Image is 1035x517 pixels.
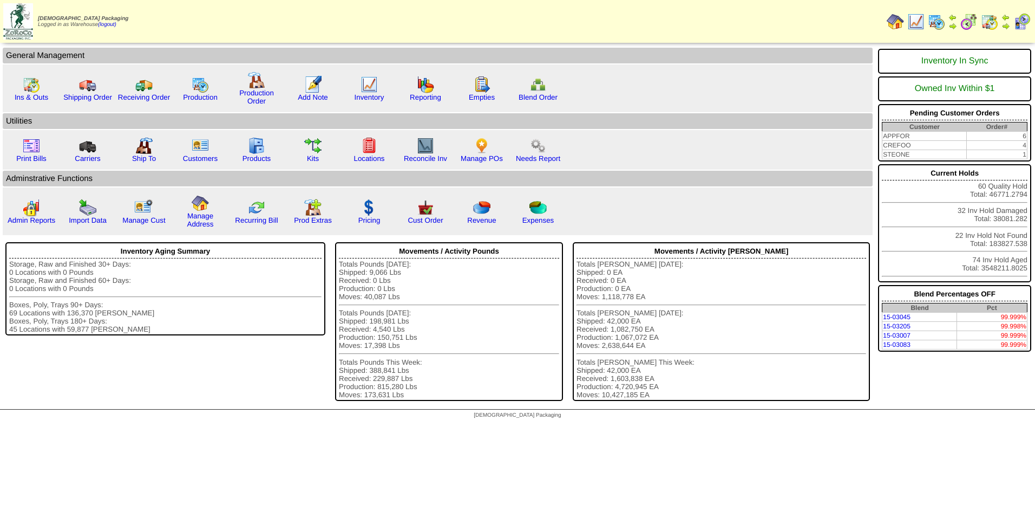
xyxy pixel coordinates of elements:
div: Current Holds [882,166,1027,180]
img: truck3.gif [79,137,96,154]
a: Carriers [75,154,100,163]
a: Pricing [358,216,381,224]
div: Inventory Aging Summary [9,244,322,258]
img: dollar.gif [361,199,378,216]
img: locations.gif [361,137,378,154]
td: 99.998% [957,322,1027,331]
img: line_graph.gif [907,13,925,30]
td: 6 [967,132,1027,141]
img: pie_chart2.png [529,199,547,216]
div: Totals Pounds [DATE]: Shipped: 9,066 Lbs Received: 0 Lbs Production: 0 Lbs Moves: 40,087 Lbs Tota... [339,260,559,399]
td: CREFOO [882,141,967,150]
div: Blend Percentages OFF [882,287,1027,301]
a: 15-03007 [883,332,910,339]
img: import.gif [79,199,96,216]
img: graph.gif [417,76,434,93]
img: arrowleft.gif [1001,13,1010,22]
img: zoroco-logo-small.webp [3,3,33,40]
img: calendarblend.gif [960,13,978,30]
img: reconcile.gif [248,199,265,216]
a: Ins & Outs [15,93,48,101]
a: Manage Cust [122,216,165,224]
a: Print Bills [16,154,47,163]
a: 15-03205 [883,322,910,330]
span: Logged in as Warehouse [38,16,128,28]
a: Cust Order [408,216,443,224]
th: Blend [882,303,957,313]
img: calendarprod.gif [192,76,209,93]
a: Needs Report [516,154,560,163]
span: [DEMOGRAPHIC_DATA] Packaging [474,412,561,418]
a: Reconcile Inv [404,154,447,163]
div: Pending Customer Orders [882,106,1027,120]
img: truck.gif [79,76,96,93]
a: Revenue [467,216,496,224]
img: graph2.png [23,199,40,216]
a: Inventory [355,93,384,101]
img: managecust.png [134,199,154,216]
td: 1 [967,150,1027,159]
img: invoice2.gif [23,137,40,154]
a: 15-03045 [883,313,910,321]
a: (logout) [98,22,116,28]
div: Owned Inv Within $1 [882,79,1027,99]
td: STEONE [882,150,967,159]
img: calendarinout.gif [23,76,40,93]
a: Locations [353,154,384,163]
a: Admin Reports [8,216,55,224]
td: Utilities [3,113,873,129]
a: Import Data [69,216,107,224]
img: arrowright.gif [948,22,957,30]
img: factory2.gif [135,137,153,154]
td: Adminstrative Functions [3,171,873,186]
div: Inventory In Sync [882,51,1027,72]
img: po.png [473,137,490,154]
a: Customers [183,154,218,163]
img: calendarprod.gif [928,13,945,30]
a: Shipping Order [63,93,112,101]
img: calendarinout.gif [981,13,998,30]
td: 4 [967,141,1027,150]
img: cust_order.png [417,199,434,216]
th: Order# [967,122,1027,132]
a: Prod Extras [294,216,332,224]
a: Kits [307,154,319,163]
img: arrowright.gif [1001,22,1010,30]
div: Totals [PERSON_NAME] [DATE]: Shipped: 0 EA Received: 0 EA Production: 0 EA Moves: 1,118,778 EA To... [577,260,866,399]
img: truck2.gif [135,76,153,93]
a: Blend Order [519,93,558,101]
img: orders.gif [304,76,322,93]
img: workorder.gif [473,76,490,93]
th: Pct [957,303,1027,313]
div: Storage, Raw and Finished 30+ Days: 0 Locations with 0 Pounds Storage, Raw and Finished 60+ Days:... [9,260,322,333]
td: APPFOR [882,132,967,141]
img: home.gif [887,13,904,30]
img: line_graph.gif [361,76,378,93]
a: Ship To [132,154,156,163]
td: 99.999% [957,313,1027,322]
td: 99.999% [957,331,1027,340]
td: 99.999% [957,340,1027,350]
a: Manage POs [461,154,503,163]
a: Recurring Bill [235,216,278,224]
a: 15-03083 [883,341,910,348]
img: home.gif [192,195,209,212]
a: Manage Address [187,212,214,228]
img: line_graph2.gif [417,137,434,154]
img: cabinet.gif [248,137,265,154]
a: Production [183,93,218,101]
img: calendarcustomer.gif [1013,13,1031,30]
a: Empties [469,93,495,101]
div: Movements / Activity [PERSON_NAME] [577,244,866,258]
th: Customer [882,122,967,132]
a: Products [243,154,271,163]
div: 60 Quality Hold Total: 46771.2794 32 Inv Hold Damaged Total: 38081.282 22 Inv Hold Not Found Tota... [878,164,1031,282]
a: Add Note [298,93,328,101]
img: network.png [529,76,547,93]
a: Receiving Order [118,93,170,101]
a: Reporting [410,93,441,101]
a: Expenses [522,216,554,224]
div: Movements / Activity Pounds [339,244,559,258]
img: factory.gif [248,72,265,89]
img: workflow.gif [304,137,322,154]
